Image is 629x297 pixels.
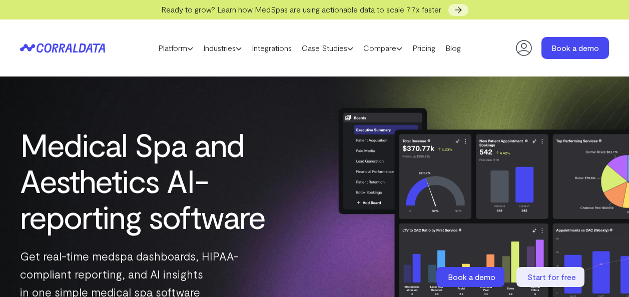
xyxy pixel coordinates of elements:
a: Case Studies [297,40,358,55]
span: Ready to grow? Learn how MedSpas are using actionable data to scale 7.7x faster [161,4,441,14]
a: Integrations [247,40,297,55]
span: Book a demo [448,272,495,281]
a: Industries [198,40,247,55]
a: Blog [440,40,466,55]
span: Start for free [527,272,576,281]
a: Compare [358,40,407,55]
a: Start for free [516,267,586,287]
a: Book a demo [541,37,609,59]
a: Platform [153,40,198,55]
a: Pricing [407,40,440,55]
a: Book a demo [436,267,506,287]
h1: Medical Spa and Aesthetics AI-reporting software [20,126,295,234]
